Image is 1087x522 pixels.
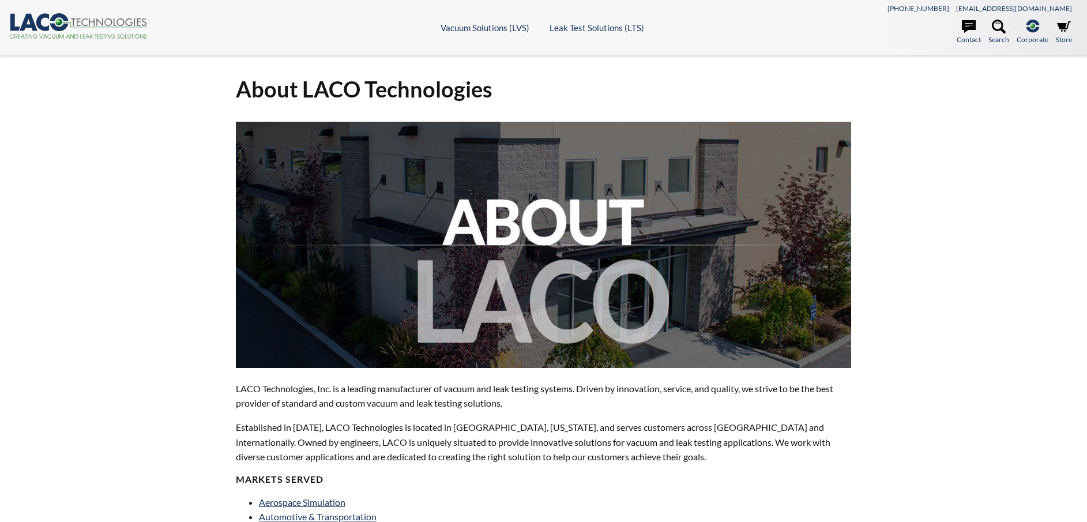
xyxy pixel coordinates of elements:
a: Automotive & Transportation [259,511,377,522]
a: [PHONE_NUMBER] [887,4,949,13]
a: Contact [957,20,981,45]
a: Vacuum Solutions (LVS) [441,22,529,33]
h1: About LACO Technologies [236,75,852,103]
a: Search [988,20,1009,45]
a: Aerospace Simulation [259,497,345,508]
p: LACO Technologies, Inc. is a leading manufacturer of vacuum and leak testing systems. Driven by i... [236,381,852,411]
img: about-laco.jpg [236,122,852,368]
a: Leak Test Solutions (LTS) [550,22,644,33]
p: Established in [DATE], LACO Technologies is located in [GEOGRAPHIC_DATA], [US_STATE], and serves ... [236,420,852,464]
a: [EMAIL_ADDRESS][DOMAIN_NAME] [956,4,1072,13]
strong: MARKETS SERVED [236,474,324,485]
a: Store [1056,20,1072,45]
span: Corporate [1017,34,1048,45]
